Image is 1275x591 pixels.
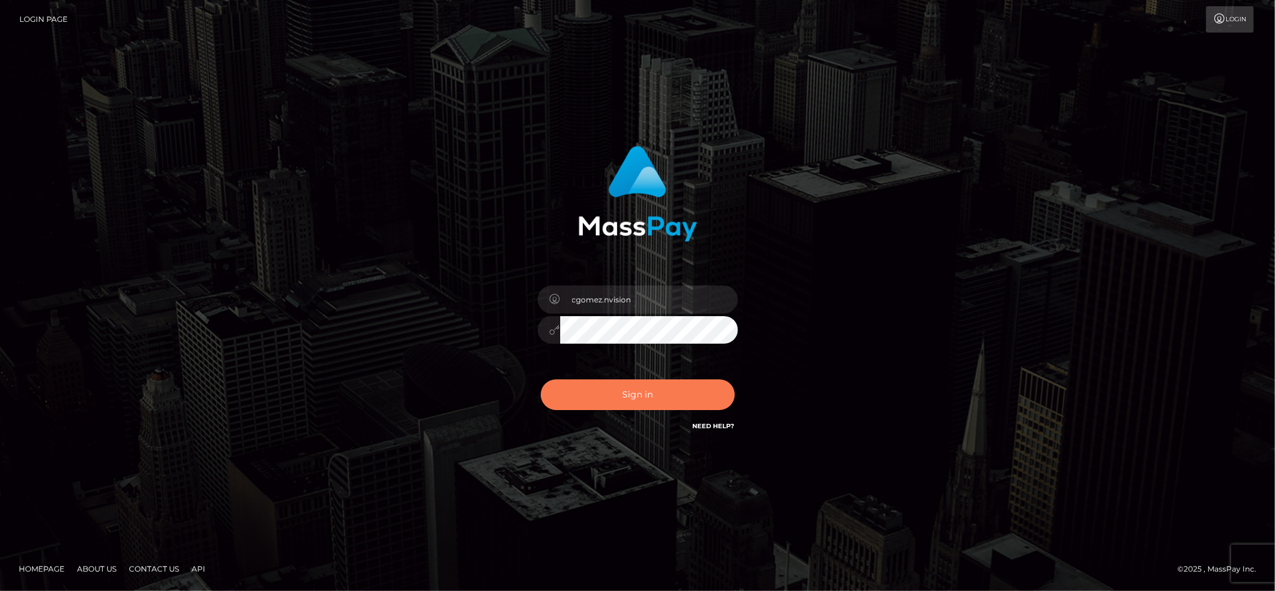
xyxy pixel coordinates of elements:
[187,559,210,578] a: API
[1177,562,1266,576] div: © 2025 , MassPay Inc.
[19,6,68,33] a: Login Page
[541,379,735,410] button: Sign in
[560,285,738,314] input: Username...
[693,422,735,430] a: Need Help?
[124,559,184,578] a: Contact Us
[14,559,69,578] a: Homepage
[1206,6,1254,33] a: Login
[578,146,697,242] img: MassPay Login
[72,559,121,578] a: About Us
